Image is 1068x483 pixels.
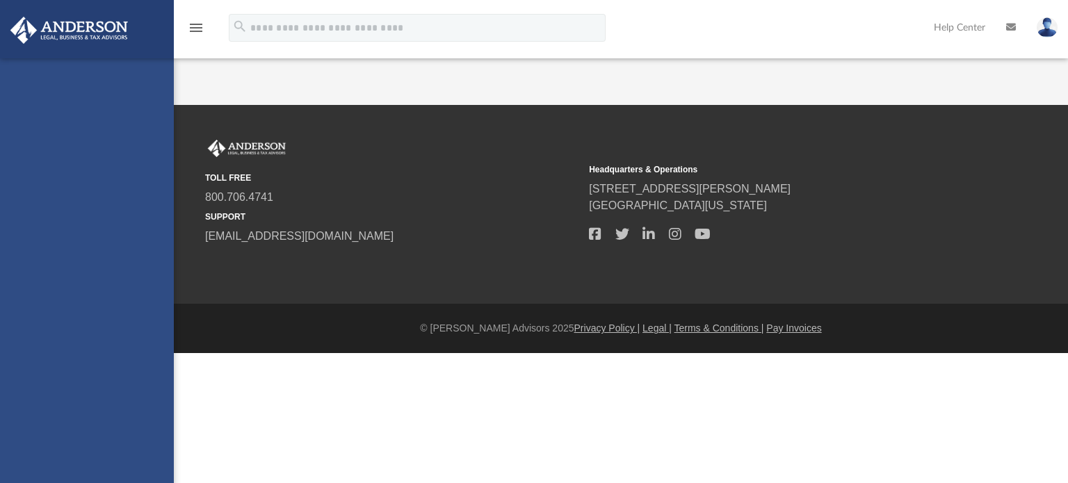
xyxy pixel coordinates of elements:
a: 800.706.4741 [205,191,273,203]
small: TOLL FREE [205,172,579,184]
a: Terms & Conditions | [674,322,764,334]
i: menu [188,19,204,36]
img: User Pic [1037,17,1058,38]
a: [STREET_ADDRESS][PERSON_NAME] [589,183,791,195]
i: search [232,19,248,34]
img: Anderson Advisors Platinum Portal [6,17,132,44]
a: [GEOGRAPHIC_DATA][US_STATE] [589,199,767,211]
div: © [PERSON_NAME] Advisors 2025 [174,321,1068,336]
a: Legal | [642,322,672,334]
a: Privacy Policy | [574,322,640,334]
a: Pay Invoices [766,322,821,334]
a: menu [188,26,204,36]
small: SUPPORT [205,211,579,223]
small: Headquarters & Operations [589,163,963,176]
img: Anderson Advisors Platinum Portal [205,140,289,158]
a: [EMAIL_ADDRESS][DOMAIN_NAME] [205,230,394,242]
